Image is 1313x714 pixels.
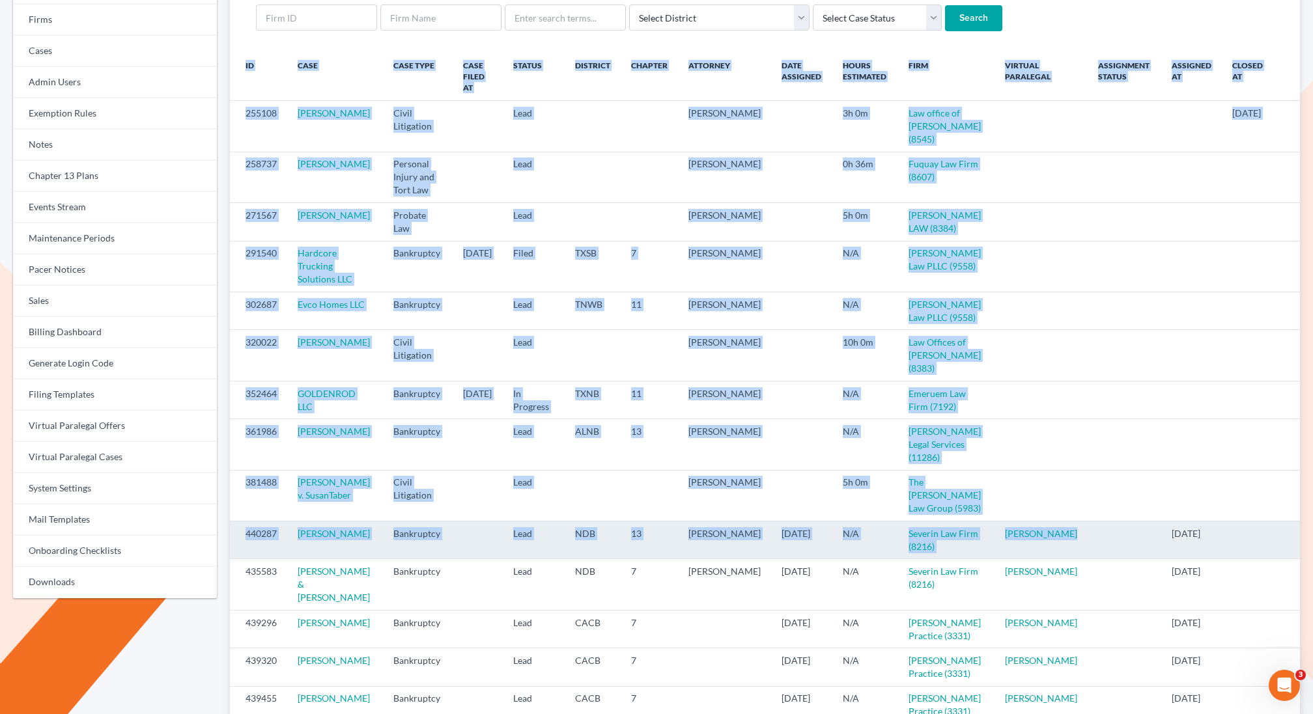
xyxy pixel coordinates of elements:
[771,52,832,101] th: Date Assigned
[383,101,453,152] td: Civil Litigation
[1088,52,1161,101] th: Assignment Status
[832,241,897,292] td: N/A
[230,241,287,292] td: 291540
[13,192,217,223] a: Events Stream
[13,567,217,598] a: Downloads
[909,426,981,463] a: [PERSON_NAME] Legal Services (11286)
[13,286,217,317] a: Sales
[503,381,565,419] td: In Progress
[565,648,621,686] td: CACB
[230,648,287,686] td: 439320
[13,161,217,192] a: Chapter 13 Plans
[298,617,370,628] a: [PERSON_NAME]
[13,379,217,411] a: Filing Templates
[383,610,453,648] td: Bankruptcy
[1269,670,1300,701] iframe: Intercom live chat
[1161,610,1222,648] td: [DATE]
[287,52,383,101] th: Case
[230,610,287,648] td: 439296
[909,107,981,144] a: Law office of [PERSON_NAME] (8545)
[832,101,897,152] td: 3h 0m
[298,247,352,284] a: Hardcore Trucking Solutions LLC
[621,292,678,330] td: 11
[832,292,897,330] td: N/A
[298,655,370,666] a: [PERSON_NAME]
[1005,566,1077,577] a: [PERSON_NAME]
[230,152,287,202] td: 258737
[383,52,453,101] th: Case Type
[13,536,217,567] a: Onboarding Checklists
[909,299,981,323] a: [PERSON_NAME] Law PLLC (9558)
[13,504,217,536] a: Mail Templates
[230,521,287,559] td: 440287
[453,241,503,292] td: [DATE]
[298,528,370,539] a: [PERSON_NAME]
[621,52,678,101] th: Chapter
[1005,617,1077,628] a: [PERSON_NAME]
[621,419,678,470] td: 13
[13,98,217,130] a: Exemption Rules
[565,241,621,292] td: TXSB
[832,521,897,559] td: N/A
[678,470,771,521] td: [PERSON_NAME]
[503,292,565,330] td: Lead
[503,521,565,559] td: Lead
[565,610,621,648] td: CACB
[13,442,217,473] a: Virtual Paralegal Cases
[230,559,287,610] td: 435583
[565,521,621,559] td: NDB
[230,330,287,381] td: 320022
[621,381,678,419] td: 11
[565,419,621,470] td: ALNB
[565,292,621,330] td: TNWB
[909,566,978,590] a: Severin Law Firm (8216)
[771,559,832,610] td: [DATE]
[13,223,217,254] a: Maintenance Periods
[771,521,832,559] td: [DATE]
[1161,52,1222,101] th: Assigned at
[383,419,453,470] td: Bankruptcy
[565,559,621,610] td: NDB
[678,521,771,559] td: [PERSON_NAME]
[565,52,621,101] th: District
[298,336,370,348] a: [PERSON_NAME]
[13,473,217,504] a: System Settings
[909,655,981,679] a: [PERSON_NAME] Practice (3331)
[898,52,995,101] th: Firm
[503,559,565,610] td: Lead
[503,330,565,381] td: Lead
[678,203,771,241] td: [PERSON_NAME]
[909,247,981,271] a: [PERSON_NAME] Law PLLC (9558)
[678,330,771,381] td: [PERSON_NAME]
[298,107,370,118] a: [PERSON_NAME]
[621,648,678,686] td: 7
[230,381,287,419] td: 352464
[1222,52,1274,101] th: Closed at
[13,36,217,67] a: Cases
[230,470,287,521] td: 381488
[256,5,377,31] input: Firm ID
[230,52,287,101] th: ID
[503,52,565,101] th: Status
[503,203,565,241] td: Lead
[909,388,966,412] a: Emeruem Law Firm (7192)
[945,5,1002,31] input: Search
[771,610,832,648] td: [DATE]
[771,648,832,686] td: [DATE]
[298,476,370,501] a: [PERSON_NAME] v. SusanTaber
[383,559,453,610] td: Bankruptcy
[380,5,501,31] input: Firm Name
[678,241,771,292] td: [PERSON_NAME]
[453,52,503,101] th: Case Filed At
[832,203,897,241] td: 5h 0m
[383,521,453,559] td: Bankruptcy
[453,381,503,419] td: [DATE]
[565,381,621,419] td: TXNB
[298,426,370,437] a: [PERSON_NAME]
[13,317,217,348] a: Billing Dashboard
[678,152,771,202] td: [PERSON_NAME]
[230,419,287,470] td: 361986
[298,158,370,169] a: [PERSON_NAME]
[505,5,626,31] input: Enter search terms...
[503,610,565,648] td: Lead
